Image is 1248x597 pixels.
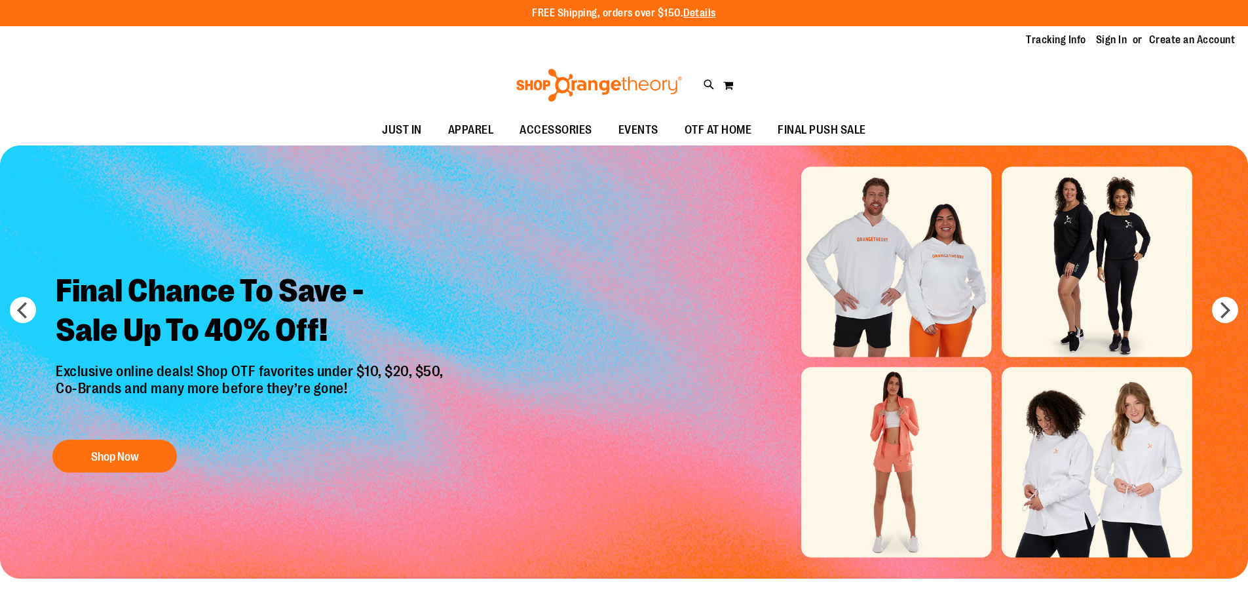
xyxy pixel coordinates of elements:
a: ACCESSORIES [506,115,605,145]
a: JUST IN [369,115,435,145]
a: FINAL PUSH SALE [765,115,879,145]
a: Final Chance To Save -Sale Up To 40% Off! Exclusive online deals! Shop OTF favorites under $10, $... [46,261,457,480]
h2: Final Chance To Save - Sale Up To 40% Off! [46,261,457,363]
p: FREE Shipping, orders over $150. [532,6,716,21]
span: OTF AT HOME [685,115,752,145]
span: EVENTS [618,115,658,145]
a: Details [683,7,716,19]
span: JUST IN [382,115,422,145]
span: APPAREL [448,115,494,145]
button: next [1212,297,1238,323]
button: prev [10,297,36,323]
p: Exclusive online deals! Shop OTF favorites under $10, $20, $50, Co-Brands and many more before th... [46,363,457,427]
img: Shop Orangetheory [514,69,684,102]
a: Create an Account [1149,33,1236,47]
a: APPAREL [435,115,507,145]
button: Shop Now [52,440,177,472]
span: FINAL PUSH SALE [778,115,866,145]
a: OTF AT HOME [671,115,765,145]
a: Tracking Info [1026,33,1086,47]
span: ACCESSORIES [520,115,592,145]
a: Sign In [1096,33,1127,47]
a: EVENTS [605,115,671,145]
